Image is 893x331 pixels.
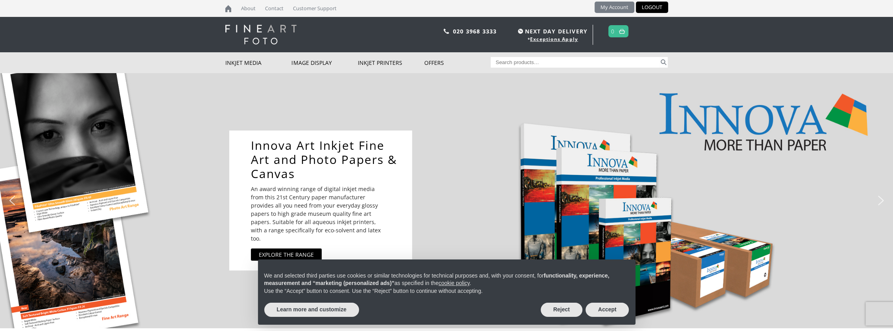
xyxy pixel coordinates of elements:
a: 020 3968 3333 [453,28,497,35]
img: previous arrow [6,194,18,207]
img: next arrow [875,194,887,207]
strong: functionality, experience, measurement and “marketing (personalized ads)” [264,272,609,287]
div: Notice [252,253,642,331]
a: Inkjet Media [225,52,292,73]
img: time.svg [518,29,523,34]
img: phone.svg [444,29,449,34]
p: An award winning range of digital inkjet media from this 21st Century paper manufacturer provides... [251,185,389,243]
button: Learn more and customize [264,303,359,317]
a: EXPLORE THE RANGE [251,248,322,261]
div: EXPLORE THE RANGE [259,250,314,259]
a: Innova Art Inkjet Fine Art and Photo Papers & Canvas [251,138,398,181]
a: My Account [595,2,634,13]
a: Offers [424,52,491,73]
span: NEXT DAY DELIVERY [516,27,587,36]
button: Search [659,57,668,68]
a: Image Display [291,52,358,73]
a: cookie policy [438,280,470,286]
p: Use the “Accept” button to consent. Use the “Reject” button to continue without accepting. [264,287,629,295]
p: We and selected third parties use cookies or similar technologies for technical purposes and, wit... [264,272,629,287]
img: basket.svg [619,29,625,34]
input: Search products… [491,57,659,68]
a: Inkjet Printers [358,52,424,73]
a: 0 [611,26,615,37]
button: Reject [541,303,582,317]
img: logo-white.svg [225,25,296,44]
button: Accept [586,303,629,317]
a: Exceptions Apply [530,36,578,42]
a: LOGOUT [636,2,668,13]
div: Innova Art Inkjet Fine Art and Photo Papers & CanvasAn award winning range of digital inkjet medi... [229,131,412,270]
